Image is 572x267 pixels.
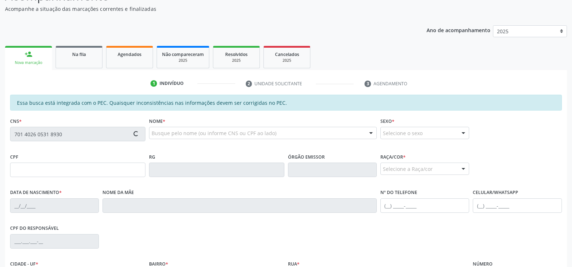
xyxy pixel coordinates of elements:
label: Nome da mãe [102,187,134,198]
input: (__) _____-_____ [473,198,562,213]
span: Na fila [72,51,86,57]
input: __/__/____ [10,198,99,213]
label: Nº do Telefone [380,187,417,198]
span: Selecione o sexo [383,129,423,137]
span: Agendados [118,51,141,57]
div: 2025 [218,58,254,63]
label: Celular/WhatsApp [473,187,518,198]
label: Raça/cor [380,151,406,163]
div: Indivíduo [160,80,184,87]
span: Selecione a Raça/cor [383,165,433,173]
span: Não compareceram [162,51,204,57]
span: Busque pelo nome (ou informe CNS ou CPF ao lado) [152,129,276,137]
label: Sexo [380,116,394,127]
input: (__) _____-_____ [380,198,469,213]
div: 2025 [269,58,305,63]
p: Acompanhe a situação das marcações correntes e finalizadas [5,5,398,13]
label: RG [149,151,155,163]
div: 1 [150,80,157,87]
span: Resolvidos [225,51,248,57]
label: Órgão emissor [288,151,325,163]
label: CPF do responsável [10,223,59,234]
label: Data de nascimento [10,187,62,198]
label: CPF [10,151,18,163]
label: CNS [10,116,22,127]
label: Nome [149,116,165,127]
div: Essa busca está integrada com o PEC. Quaisquer inconsistências nas informações devem ser corrigid... [10,95,562,111]
div: 2025 [162,58,204,63]
span: Cancelados [275,51,299,57]
p: Ano de acompanhamento [427,25,490,34]
div: Nova marcação [10,60,47,65]
input: ___.___.___-__ [10,234,99,249]
div: person_add [25,50,32,58]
